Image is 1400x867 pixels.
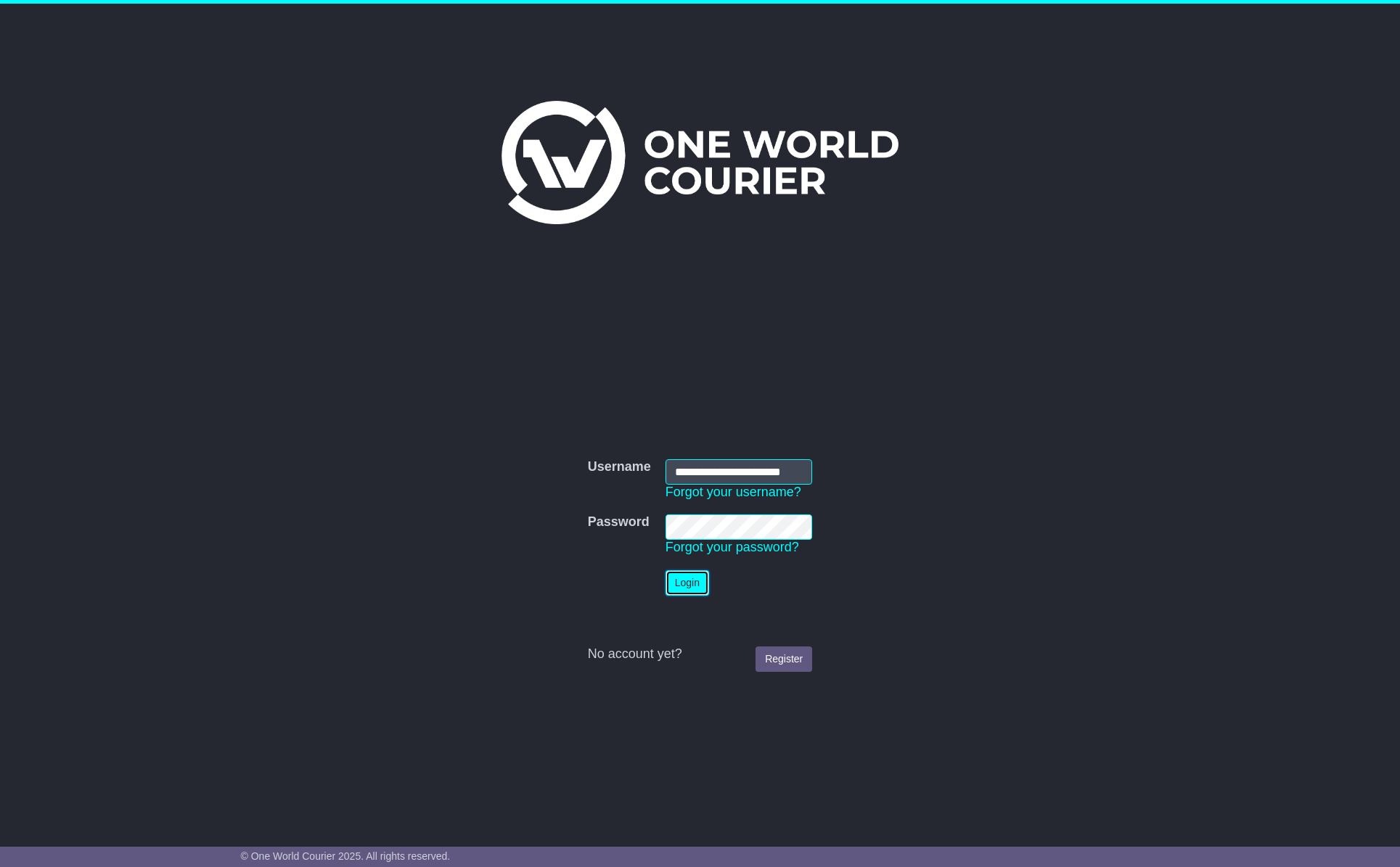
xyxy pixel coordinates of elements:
label: Password [588,514,650,530]
img: One World [502,101,898,224]
a: Forgot your username? [666,485,801,499]
a: Register [756,646,812,672]
label: Username [588,459,651,475]
button: Login [666,570,709,596]
span: © One World Courier 2025. All rights reserved. [241,850,451,862]
a: Forgot your password? [666,540,799,554]
div: No account yet? [588,646,813,662]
